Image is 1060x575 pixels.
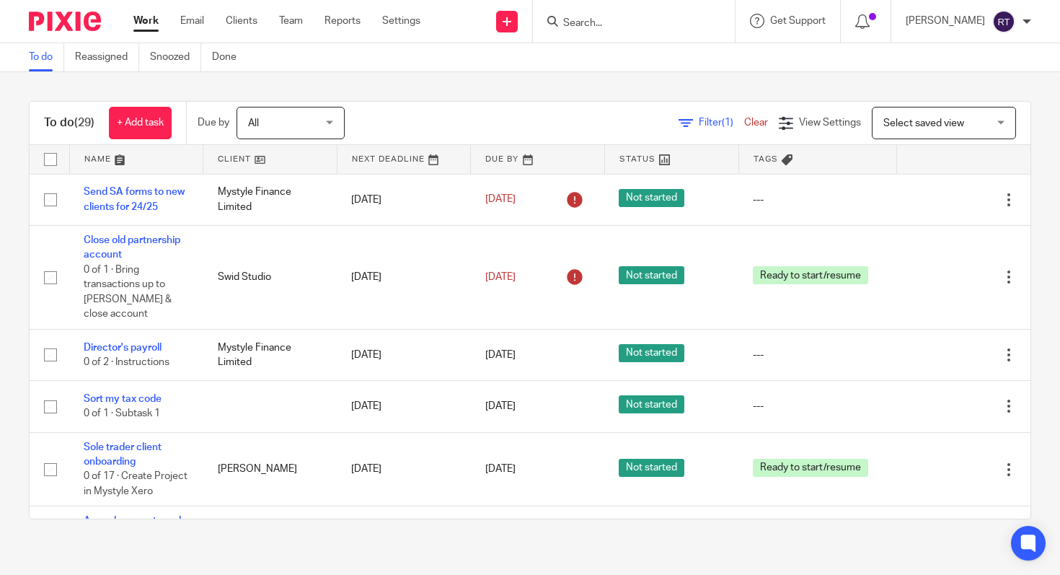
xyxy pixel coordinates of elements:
[212,43,247,71] a: Done
[84,409,160,419] span: 0 of 1 · Subtask 1
[619,459,684,477] span: Not started
[906,14,985,28] p: [PERSON_NAME]
[84,235,180,260] a: Close old partnership account
[74,117,94,128] span: (29)
[883,118,964,128] span: Select saved view
[722,118,733,128] span: (1)
[84,516,184,540] a: Annual accounts and corporation tax return
[248,118,259,128] span: All
[753,459,868,477] span: Ready to start/resume
[485,195,516,205] span: [DATE]
[619,189,684,207] span: Not started
[485,350,516,360] span: [DATE]
[770,16,826,26] span: Get Support
[619,395,684,413] span: Not started
[754,155,778,163] span: Tags
[619,344,684,362] span: Not started
[279,14,303,28] a: Team
[84,442,162,467] a: Sole trader client onboarding
[84,265,172,320] span: 0 of 1 · Bring transactions up to [PERSON_NAME] & close account
[753,193,882,207] div: ---
[109,107,172,139] a: + Add task
[744,118,768,128] a: Clear
[337,381,471,432] td: [DATE]
[84,472,187,497] span: 0 of 17 · Create Project in Mystyle Xero
[203,174,337,225] td: Mystyle Finance Limited
[619,266,684,284] span: Not started
[485,401,516,411] span: [DATE]
[699,118,744,128] span: Filter
[382,14,420,28] a: Settings
[84,357,169,367] span: 0 of 2 · Instructions
[226,14,257,28] a: Clients
[198,115,229,130] p: Due by
[29,43,64,71] a: To do
[753,399,882,413] div: ---
[337,329,471,380] td: [DATE]
[203,225,337,329] td: Swid Studio
[84,343,162,353] a: Director's payroll
[337,174,471,225] td: [DATE]
[485,465,516,475] span: [DATE]
[44,115,94,131] h1: To do
[562,17,692,30] input: Search
[84,187,185,211] a: Send SA forms to new clients for 24/25
[29,12,101,31] img: Pixie
[84,394,162,404] a: Sort my tax code
[133,14,159,28] a: Work
[180,14,204,28] a: Email
[337,225,471,329] td: [DATE]
[203,432,337,506] td: [PERSON_NAME]
[337,432,471,506] td: [DATE]
[485,272,516,282] span: [DATE]
[324,14,361,28] a: Reports
[992,10,1015,33] img: svg%3E
[203,329,337,380] td: Mystyle Finance Limited
[753,266,868,284] span: Ready to start/resume
[753,348,882,362] div: ---
[150,43,201,71] a: Snoozed
[799,118,861,128] span: View Settings
[75,43,139,71] a: Reassigned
